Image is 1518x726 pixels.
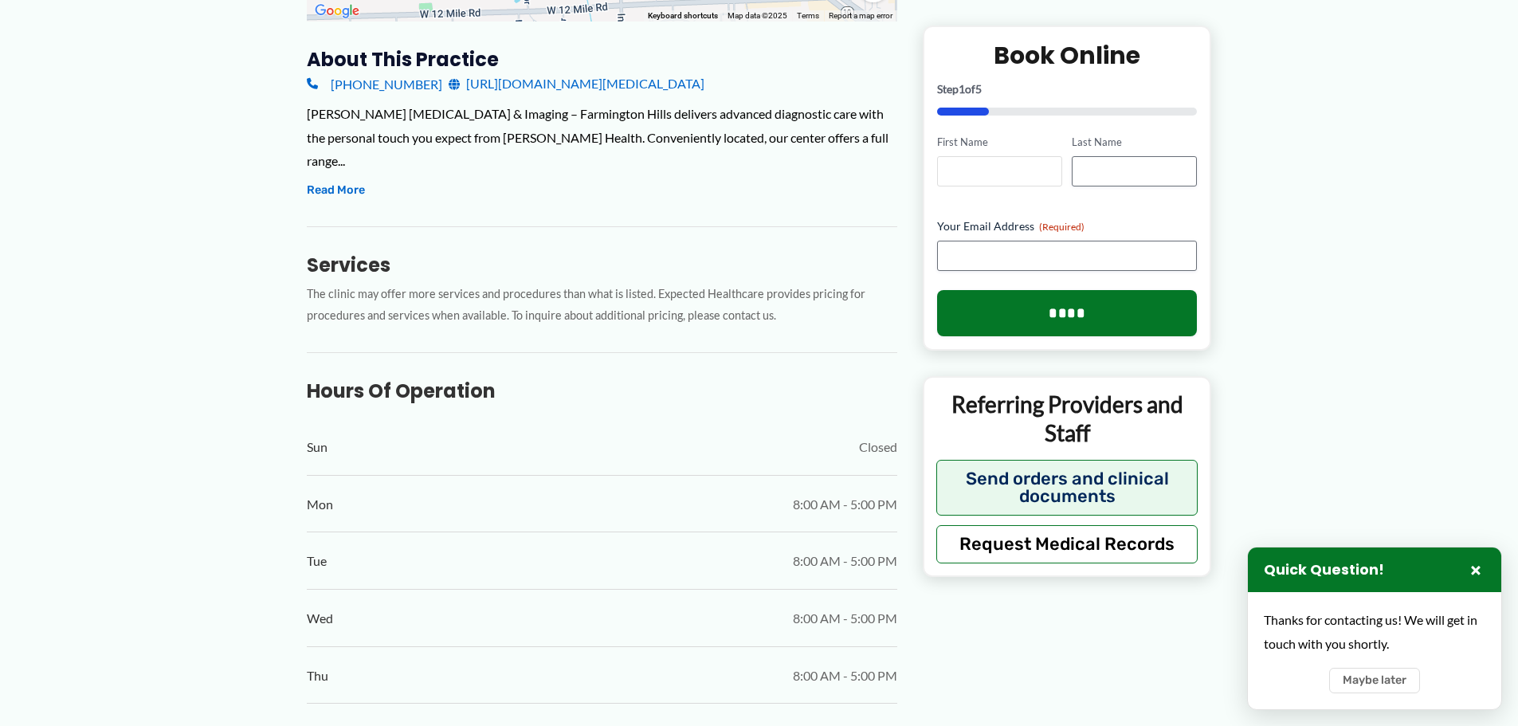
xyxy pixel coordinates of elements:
span: 8:00 AM - 5:00 PM [793,606,897,630]
span: (Required) [1039,221,1085,233]
p: Referring Providers and Staff [936,390,1198,448]
button: Close [1466,560,1485,579]
label: Last Name [1072,135,1197,150]
div: [PERSON_NAME] [MEDICAL_DATA] & Imaging – Farmington Hills delivers advanced diagnostic care with ... [307,102,897,173]
a: Terms (opens in new tab) [797,11,819,20]
span: 1 [959,82,965,96]
label: First Name [937,135,1062,150]
a: [URL][DOMAIN_NAME][MEDICAL_DATA] [449,72,704,96]
span: Map data ©2025 [728,11,787,20]
span: Wed [307,606,333,630]
label: Your Email Address [937,218,1198,234]
a: Report a map error [829,11,892,20]
h3: Hours of Operation [307,379,897,403]
img: Google [311,1,363,22]
p: Step of [937,84,1198,95]
span: Sun [307,435,328,459]
button: Maybe later [1329,668,1420,693]
button: Read More [307,181,365,200]
span: 8:00 AM - 5:00 PM [793,549,897,573]
div: Thanks for contacting us! We will get in touch with you shortly. [1264,608,1485,655]
button: Request Medical Records [936,524,1198,563]
span: 8:00 AM - 5:00 PM [793,493,897,516]
span: Mon [307,493,333,516]
span: 8:00 AM - 5:00 PM [793,664,897,688]
span: Tue [307,549,327,573]
h3: Quick Question! [1264,561,1384,579]
h2: Book Online [937,40,1198,71]
button: Send orders and clinical documents [936,459,1198,515]
span: Thu [307,664,328,688]
a: [PHONE_NUMBER] [307,72,442,96]
h3: About this practice [307,47,897,72]
h3: Services [307,253,897,277]
span: Closed [859,435,897,459]
a: Open this area in Google Maps (opens a new window) [311,1,363,22]
p: The clinic may offer more services and procedures than what is listed. Expected Healthcare provid... [307,284,897,327]
span: 5 [975,82,982,96]
button: Keyboard shortcuts [648,10,718,22]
